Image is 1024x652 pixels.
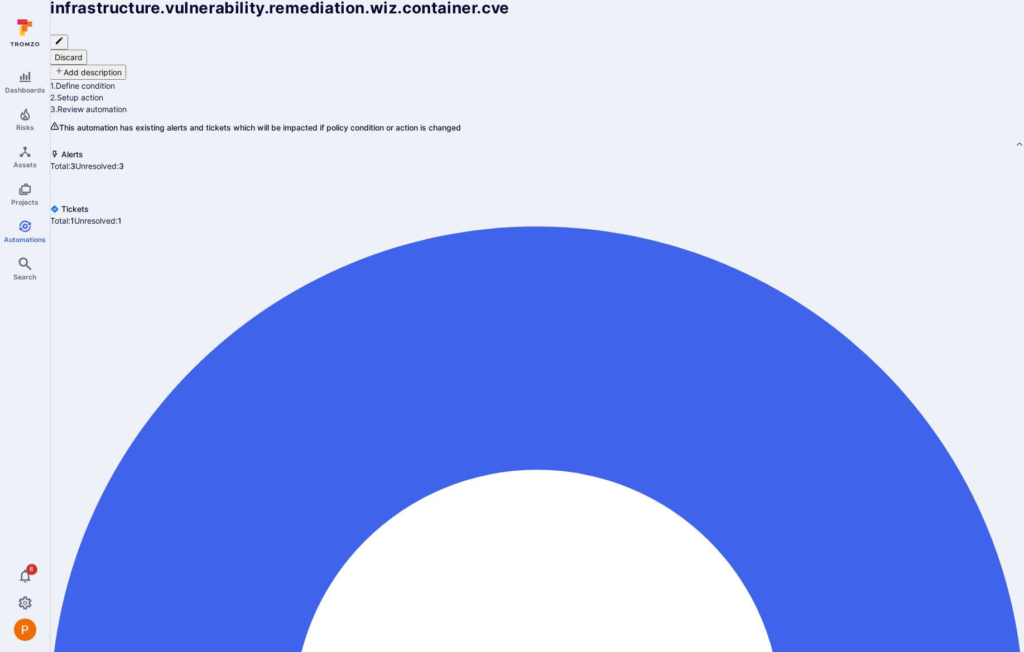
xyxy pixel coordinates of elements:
span: Projects [11,198,39,206]
div: Peter Baker [14,619,36,641]
span: Automations [4,235,46,244]
span: 6 [26,564,37,575]
span: Risks [16,123,34,132]
span: Assets [13,161,37,169]
img: ACg8ocICMCW9Gtmm-eRbQDunRucU07-w0qv-2qX63v-oG-s=s96-c [14,619,36,641]
span: Dashboards [5,86,45,94]
span: Search [13,273,36,281]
